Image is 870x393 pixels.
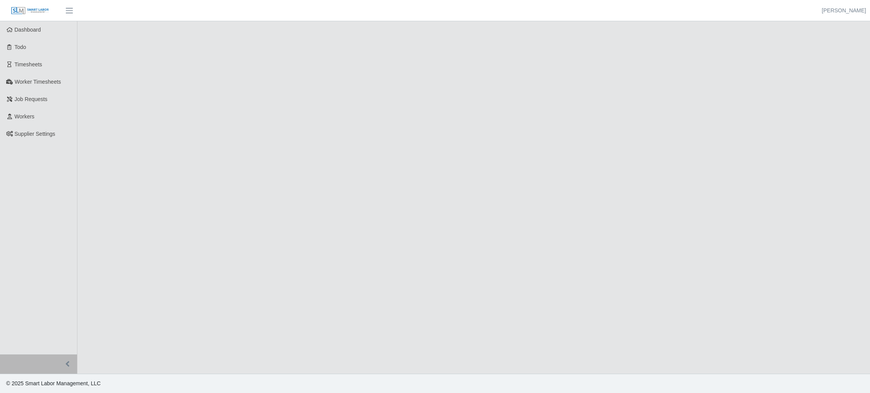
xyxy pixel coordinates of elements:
[15,27,41,33] span: Dashboard
[15,79,61,85] span: Worker Timesheets
[6,380,101,386] span: © 2025 Smart Labor Management, LLC
[11,7,49,15] img: SLM Logo
[15,131,55,137] span: Supplier Settings
[15,44,26,50] span: Todo
[15,96,48,102] span: Job Requests
[822,7,866,15] a: [PERSON_NAME]
[15,61,42,67] span: Timesheets
[15,113,35,120] span: Workers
